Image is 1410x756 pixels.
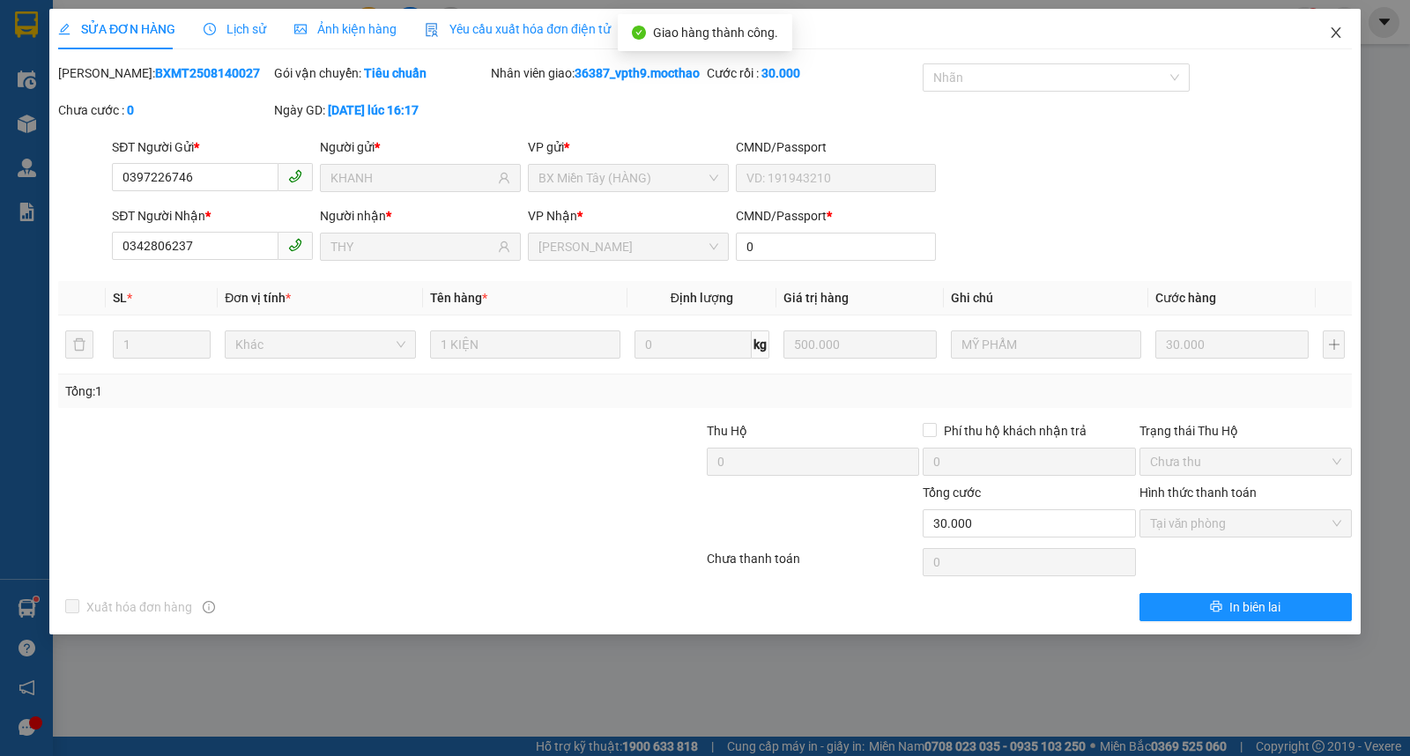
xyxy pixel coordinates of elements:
input: VD: Bàn, Ghế [430,330,620,359]
button: plus [1323,330,1345,359]
span: Tổng cước [923,485,981,500]
span: phone [288,238,302,252]
span: In biên lai [1229,597,1280,617]
b: BXMT2508140027 [155,66,260,80]
input: 0 [1155,330,1309,359]
span: SL [113,291,127,305]
div: Nhân viên giao: [491,63,703,83]
span: Xuất hóa đơn hàng [79,597,199,617]
div: Chưa thanh toán [705,549,921,580]
div: SĐT Người Nhận [112,206,313,226]
span: Cước hàng [1155,291,1216,305]
span: Giá trị hàng [783,291,849,305]
span: VP Nhận [528,209,577,223]
span: close [1329,26,1343,40]
span: Yêu cầu xuất hóa đơn điện tử [425,22,611,36]
span: Thu Hộ [707,424,747,438]
button: Close [1311,9,1361,58]
div: Tổng: 1 [65,382,545,401]
th: Ghi chú [944,281,1148,315]
b: Tiêu chuẩn [364,66,427,80]
div: SĐT Người Gửi [112,137,313,157]
b: 30.000 [761,66,800,80]
input: Ghi Chú [951,330,1141,359]
input: 0 [783,330,937,359]
input: VD: 191943210 [736,164,937,192]
span: Định lượng [671,291,733,305]
span: clock-circle [204,23,216,35]
button: delete [65,330,93,359]
div: Ngày GD: [274,100,486,120]
div: [PERSON_NAME]: [58,63,271,83]
b: 0 [127,103,134,117]
span: Tên hàng [430,291,487,305]
span: check-circle [632,26,646,40]
span: picture [294,23,307,35]
span: Ảnh kiện hàng [294,22,397,36]
div: Người nhận [320,206,521,226]
div: CMND/Passport [736,137,937,157]
div: CMND/Passport [736,206,937,226]
span: Tại văn phòng [1150,510,1341,537]
span: edit [58,23,70,35]
div: Cước rồi : [707,63,919,83]
b: [DATE] lúc 16:17 [328,103,419,117]
span: user [498,241,510,253]
span: Khác [235,331,404,358]
span: phone [288,169,302,183]
span: user [498,172,510,184]
span: printer [1210,600,1222,614]
label: Hình thức thanh toán [1139,485,1257,500]
div: Chưa cước : [58,100,271,120]
span: Tuy Hòa [538,233,718,260]
div: Gói vận chuyển: [274,63,486,83]
button: printerIn biên lai [1139,593,1352,621]
div: Trạng thái Thu Hộ [1139,421,1352,441]
input: Tên người nhận [330,237,494,256]
img: icon [425,23,439,37]
div: Người gửi [320,137,521,157]
span: Đơn vị tính [225,291,291,305]
span: Giao hàng thành công. [653,26,778,40]
span: Phí thu hộ khách nhận trả [937,421,1094,441]
span: Lịch sử [204,22,266,36]
span: info-circle [203,601,215,613]
input: Tên người gửi [330,168,494,188]
b: 36387_vpth9.mocthao [575,66,700,80]
div: VP gửi [528,137,729,157]
span: SỬA ĐƠN HÀNG [58,22,175,36]
span: BX Miền Tây (HÀNG) [538,165,718,191]
span: kg [752,330,769,359]
span: Chưa thu [1150,448,1341,475]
